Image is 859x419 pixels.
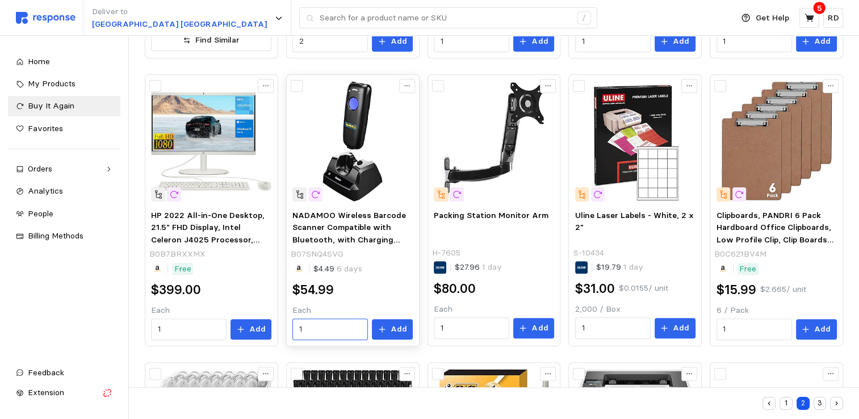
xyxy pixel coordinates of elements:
button: Find Similar [151,30,271,51]
p: Add [814,35,831,48]
p: Add [531,322,548,334]
input: Qty [299,31,362,52]
input: Qty [723,319,785,340]
p: Add [249,323,266,336]
button: Add [372,31,413,52]
p: Get Help [756,12,789,24]
span: 1 day [621,262,643,272]
p: 2,000 / Box [575,303,695,316]
button: RD [823,8,843,28]
img: svg%3e [16,12,76,24]
h2: $31.00 [575,280,615,298]
img: 71u4ZYDAk5L.__AC_SX300_SY300_QL70_FMwebp_.jpg [716,81,837,202]
span: 6 days [334,263,362,274]
span: 1 day [480,262,502,272]
p: B07SNQ4SVG [291,248,343,261]
span: NADAMOO Wireless Barcode Scanner Compatible with Bluetooth, with Charging Dock, Portable USB 1D B... [292,210,406,307]
p: [GEOGRAPHIC_DATA] [GEOGRAPHIC_DATA] [92,18,267,31]
a: Favorites [8,119,120,139]
input: Qty [299,319,362,340]
p: Free [174,263,191,275]
span: Buy It Again [28,100,74,111]
p: Free [739,263,756,275]
button: Add [513,31,554,52]
img: S-10434 [575,81,695,202]
p: Each [292,304,413,317]
span: Uline Laser Labels - White, 2 x 2" [575,210,694,233]
button: 2 [797,397,810,410]
a: Orders [8,159,120,179]
p: B0B7BRXXMX [149,248,206,261]
h2: $54.99 [292,281,334,299]
span: Home [28,56,50,66]
img: 71utH-bZHYL._AC_SX679_.jpg [151,81,271,202]
div: / [577,11,591,25]
p: $2.665 / unit [760,283,806,296]
span: Clipboards, PANDRI 6 Pack Hardboard Office Clipboards, Low Profile Clip, Clip Boards 8.5x11 Stand... [716,210,833,282]
h2: $399.00 [151,281,201,299]
button: Add [796,31,837,52]
a: My Products [8,74,120,94]
p: Add [391,323,407,336]
input: Qty [441,31,503,52]
input: Qty [441,318,503,338]
p: Add [531,35,548,48]
button: Add [796,319,837,340]
span: Billing Methods [28,231,83,241]
a: Home [8,52,120,72]
p: Add [814,323,831,336]
p: Add [391,35,407,48]
p: $27.96 [455,261,502,274]
input: Qty [581,318,644,338]
span: Extension [28,387,64,397]
p: $19.79 [596,261,643,274]
p: B0C621BV4M [714,248,766,261]
img: H-7605 [434,81,554,202]
p: Find Similar [195,34,240,47]
p: RD [828,12,839,24]
span: Analytics [28,186,63,196]
p: S-10434 [573,247,604,259]
button: Add [655,318,695,338]
span: Favorites [28,123,63,133]
p: $0.0155 / unit [619,282,668,295]
input: Qty [723,31,785,52]
a: People [8,204,120,224]
span: HP 2022 All-in-One Desktop, 21.5" FHD Display, Intel Celeron J4025 Processor, 8GB RAM, 256GB PCIe... [151,210,265,294]
p: Each [434,303,554,316]
a: Buy It Again [8,96,120,116]
input: Qty [581,31,644,52]
p: 6 / Pack [716,304,837,317]
div: Orders [28,163,100,175]
button: Add [231,319,271,340]
span: Feedback [28,367,64,378]
p: Deliver to [92,6,267,18]
button: 3 [814,397,827,410]
p: H-7605 [432,247,460,259]
a: Billing Methods [8,226,120,246]
img: 61R8X2SrKIL.__AC_SX300_SY300_QL70_FMwebp_.jpg [292,81,413,202]
p: Add [673,322,689,334]
button: Feedback [8,363,120,383]
input: Search for a product name or SKU [320,8,571,28]
h2: $15.99 [716,281,756,299]
a: Analytics [8,181,120,202]
p: Each [151,304,271,317]
span: My Products [28,78,76,89]
button: Add [372,319,413,340]
p: $4.49 [313,263,362,275]
button: Add [513,318,554,338]
h2: $80.00 [434,280,476,298]
button: Add [655,31,695,52]
button: Get Help [735,7,796,29]
span: People [28,208,53,219]
p: Add [673,35,689,48]
span: Packing Station Monitor Arm [434,210,548,220]
button: Extension [8,383,120,403]
p: 5 [817,2,822,14]
button: 1 [780,397,793,410]
input: Qty [158,319,220,340]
